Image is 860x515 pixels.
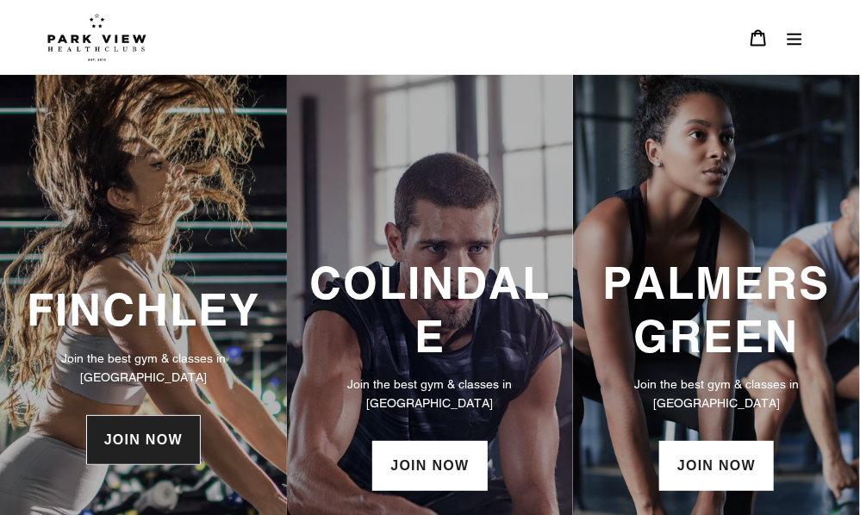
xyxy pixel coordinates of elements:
[17,349,270,387] p: Join the best gym & classes in [GEOGRAPHIC_DATA]
[47,13,146,61] img: Park view health clubs is a gym near you.
[590,375,843,413] p: Join the best gym & classes in [GEOGRAPHIC_DATA]
[17,283,270,336] h3: FINCHLEY
[590,257,843,363] h3: PALMERS GREEN
[372,441,487,491] a: JOIN NOW: Colindale Membership
[304,375,557,413] p: Join the best gym & classes in [GEOGRAPHIC_DATA]
[659,441,774,491] a: JOIN NOW: Palmers Green Membership
[86,415,201,465] a: JOIN NOW: Finchley Membership
[776,19,813,56] button: Menu
[304,257,557,363] h3: COLINDALE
